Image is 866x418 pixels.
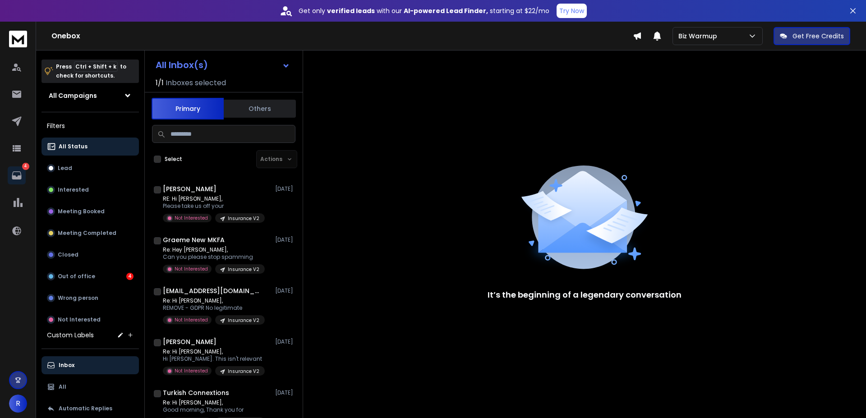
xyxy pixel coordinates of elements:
[41,224,139,242] button: Meeting Completed
[404,6,488,15] strong: AI-powered Lead Finder,
[163,195,265,202] p: RE: Hi [PERSON_NAME],
[9,31,27,47] img: logo
[58,230,116,237] p: Meeting Completed
[228,266,259,273] p: Insurance V2
[41,119,139,132] h3: Filters
[9,395,27,413] button: R
[228,317,259,324] p: Insurance V2
[51,31,633,41] h1: Onebox
[47,331,94,340] h3: Custom Labels
[163,355,265,363] p: Hi [PERSON_NAME]. This isn't relevant
[163,286,262,295] h1: [EMAIL_ADDRESS][DOMAIN_NAME]
[22,163,29,170] p: 4
[58,251,78,258] p: Closed
[224,99,296,119] button: Others
[275,287,295,294] p: [DATE]
[58,208,105,215] p: Meeting Booked
[163,388,229,397] h1: Turkish Connextions
[59,405,112,412] p: Automatic Replies
[41,159,139,177] button: Lead
[41,181,139,199] button: Interested
[163,297,265,304] p: Re: Hi [PERSON_NAME],
[41,400,139,418] button: Automatic Replies
[228,215,259,222] p: Insurance V2
[163,184,216,193] h1: [PERSON_NAME]
[58,294,98,302] p: Wrong person
[41,378,139,396] button: All
[156,60,208,69] h1: All Inbox(s)
[175,215,208,221] p: Not Interested
[175,266,208,272] p: Not Interested
[156,78,164,88] span: 1 / 1
[327,6,375,15] strong: verified leads
[163,202,265,210] p: Please take us off your
[792,32,844,41] p: Get Free Credits
[488,289,682,301] p: It’s the beginning of a legendary conversation
[557,4,587,18] button: Try Now
[41,87,139,105] button: All Campaigns
[559,6,584,15] p: Try Now
[148,56,297,74] button: All Inbox(s)
[41,202,139,220] button: Meeting Booked
[58,186,89,193] p: Interested
[41,267,139,285] button: Out of office4
[8,166,26,184] a: 4
[678,32,721,41] p: Biz Warmup
[56,62,126,80] p: Press to check for shortcuts.
[41,246,139,264] button: Closed
[163,304,265,312] p: REMOVE - GDPR No legitimate
[41,356,139,374] button: Inbox
[275,236,295,243] p: [DATE]
[41,289,139,307] button: Wrong person
[74,61,118,72] span: Ctrl + Shift + k
[163,406,265,413] p: Good morning, Thank you for
[166,78,226,88] h3: Inboxes selected
[59,143,88,150] p: All Status
[275,389,295,396] p: [DATE]
[58,165,72,172] p: Lead
[774,27,850,45] button: Get Free Credits
[175,367,208,374] p: Not Interested
[163,337,216,346] h1: [PERSON_NAME]
[163,253,265,261] p: Can you please stop spamming
[228,368,259,375] p: Insurance V2
[41,138,139,156] button: All Status
[41,311,139,329] button: Not Interested
[59,362,74,369] p: Inbox
[163,399,265,406] p: Re: Hi [PERSON_NAME],
[163,246,265,253] p: Re: Hey [PERSON_NAME],
[163,235,225,244] h1: Graeme New MKFA
[58,273,95,280] p: Out of office
[59,383,66,390] p: All
[275,185,295,193] p: [DATE]
[275,338,295,345] p: [DATE]
[126,273,134,280] div: 4
[299,6,549,15] p: Get only with our starting at $22/mo
[175,317,208,323] p: Not Interested
[163,348,265,355] p: Re: Hi [PERSON_NAME],
[58,316,101,323] p: Not Interested
[165,156,182,163] label: Select
[152,98,224,119] button: Primary
[49,91,97,100] h1: All Campaigns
